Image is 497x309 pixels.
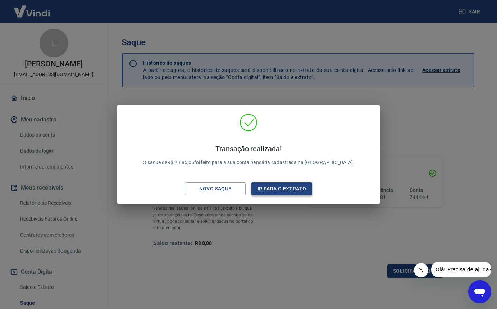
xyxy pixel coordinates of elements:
iframe: Mensagem da empresa [431,262,491,277]
h4: Transação realizada! [143,144,355,153]
p: O saque de R$ 2.885,05 foi feito para a sua conta bancária cadastrada na [GEOGRAPHIC_DATA]. [143,144,355,166]
iframe: Botão para abrir a janela de mensagens [468,280,491,303]
div: Novo saque [191,184,240,193]
span: Olá! Precisa de ajuda? [4,5,60,11]
button: Ir para o extrato [251,182,312,195]
button: Novo saque [185,182,246,195]
iframe: Fechar mensagem [414,263,428,277]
